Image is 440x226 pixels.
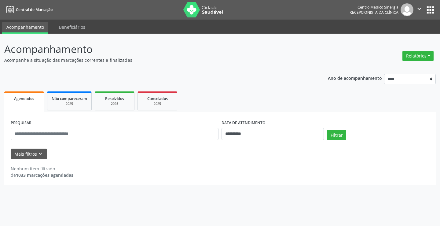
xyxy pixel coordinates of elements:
div: de [11,172,73,178]
div: 2025 [99,102,130,106]
label: DATA DE ATENDIMENTO [222,118,266,128]
span: Cancelados [147,96,168,101]
button: Filtrar [327,130,346,140]
div: 2025 [52,102,87,106]
a: Central de Marcação [4,5,53,15]
i: keyboard_arrow_down [37,150,44,157]
strong: 1033 marcações agendadas [16,172,73,178]
span: Não compareceram [52,96,87,101]
p: Ano de acompanhamento [328,74,382,82]
div: Nenhum item filtrado [11,165,73,172]
label: PESQUISAR [11,118,31,128]
button: apps [425,5,436,15]
i:  [416,6,423,12]
div: Centro Medico Sinergia [350,5,398,10]
span: Resolvidos [105,96,124,101]
span: Agendados [14,96,34,101]
img: img [401,3,413,16]
button: Mais filtroskeyboard_arrow_down [11,149,47,159]
button:  [413,3,425,16]
button: Relatórios [402,51,434,61]
p: Acompanhe a situação das marcações correntes e finalizadas [4,57,306,63]
p: Acompanhamento [4,42,306,57]
span: Recepcionista da clínica [350,10,398,15]
span: Central de Marcação [16,7,53,12]
a: Beneficiários [55,22,90,32]
div: 2025 [142,102,173,106]
a: Acompanhamento [2,22,48,34]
